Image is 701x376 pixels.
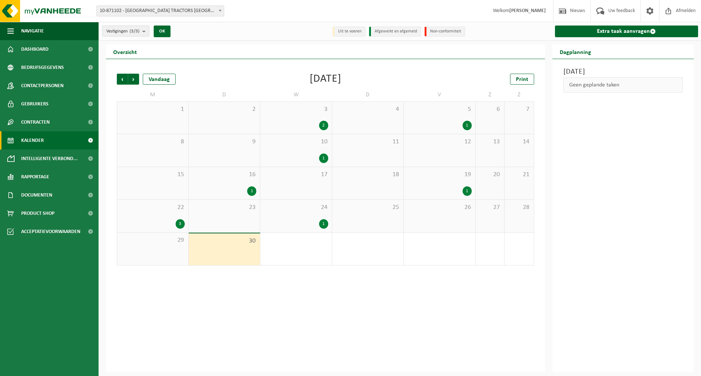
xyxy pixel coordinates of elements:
li: Afgewerkt en afgemeld [369,27,421,36]
td: M [117,88,189,101]
div: 1 [463,121,472,130]
span: 13 [479,138,501,146]
td: W [260,88,332,101]
h2: Dagplanning [552,44,598,59]
span: 10-871102 - TERBERG TRACTORS BELGIUM - DESTELDONK [96,5,224,16]
span: 23 [192,203,257,212]
td: Z [505,88,534,101]
span: Documenten [21,186,52,204]
div: 1 [463,186,472,196]
a: Extra taak aanvragen [555,26,698,37]
span: 2 [192,105,257,113]
span: 4 [336,105,400,113]
span: 11 [336,138,400,146]
span: Kalender [21,131,44,150]
span: Intelligente verbond... [21,150,78,168]
span: 20 [479,171,501,179]
count: (3/3) [130,29,139,34]
span: 5 [407,105,472,113]
span: Volgende [128,74,139,85]
div: 1 [319,154,328,163]
h3: [DATE] [563,66,683,77]
span: Navigatie [21,22,44,40]
span: 21 [508,171,530,179]
span: 12 [407,138,472,146]
strong: [PERSON_NAME] [509,8,546,13]
div: 2 [319,121,328,130]
button: OK [154,26,171,37]
td: V [404,88,476,101]
span: Rapportage [21,168,49,186]
span: 10-871102 - TERBERG TRACTORS BELGIUM - DESTELDONK [97,6,224,16]
div: 3 [176,219,185,229]
span: Acceptatievoorwaarden [21,222,80,241]
span: 9 [192,138,257,146]
span: Vestigingen [106,26,139,37]
div: Geen geplande taken [563,77,683,93]
span: Bedrijfsgegevens [21,58,64,77]
span: 14 [508,138,530,146]
div: 1 [319,219,328,229]
a: Print [510,74,534,85]
td: D [332,88,404,101]
h2: Overzicht [106,44,144,59]
span: 25 [336,203,400,212]
span: 7 [508,105,530,113]
span: 17 [264,171,328,179]
div: [DATE] [310,74,341,85]
span: 18 [336,171,400,179]
li: Non-conformiteit [425,27,465,36]
td: Z [476,88,505,101]
span: Vorige [117,74,128,85]
span: 1 [121,105,185,113]
span: 22 [121,203,185,212]
span: Product Shop [21,204,54,222]
span: 19 [407,171,472,179]
div: 1 [247,186,256,196]
span: Contracten [21,113,50,131]
span: 15 [121,171,185,179]
span: 28 [508,203,530,212]
span: 30 [192,237,257,245]
td: D [189,88,261,101]
span: 8 [121,138,185,146]
span: 10 [264,138,328,146]
li: Uit te voeren [333,27,365,36]
span: 3 [264,105,328,113]
span: 26 [407,203,472,212]
span: 16 [192,171,257,179]
span: Contactpersonen [21,77,64,95]
span: Gebruikers [21,95,49,113]
button: Vestigingen(3/3) [102,26,149,36]
span: 24 [264,203,328,212]
span: 27 [479,203,501,212]
span: Print [516,77,528,82]
span: 29 [121,236,185,244]
span: 6 [479,105,501,113]
span: Dashboard [21,40,49,58]
div: Vandaag [143,74,176,85]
